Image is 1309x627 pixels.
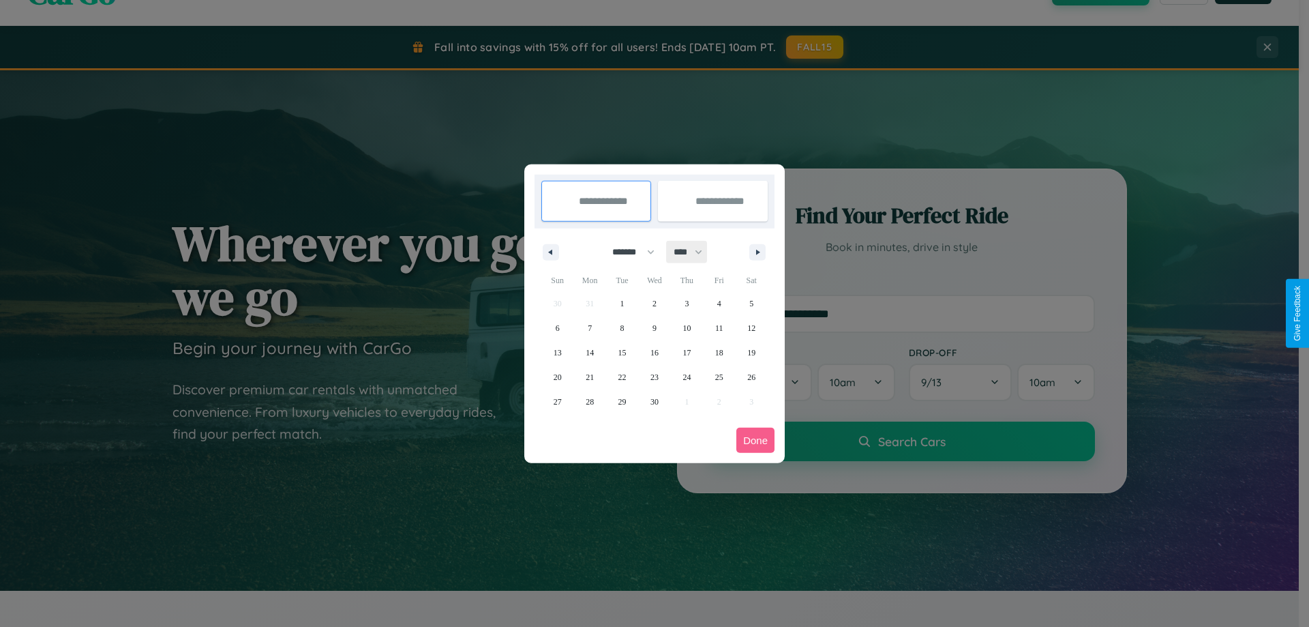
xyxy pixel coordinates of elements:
[703,269,735,291] span: Fri
[606,390,638,414] button: 29
[573,390,605,414] button: 28
[747,316,755,340] span: 12
[736,428,774,453] button: Done
[638,269,670,291] span: Wed
[703,291,735,316] button: 4
[747,340,755,365] span: 19
[671,269,703,291] span: Thu
[586,390,594,414] span: 28
[586,340,594,365] span: 14
[650,390,659,414] span: 30
[620,291,625,316] span: 1
[747,365,755,390] span: 26
[671,365,703,390] button: 24
[638,291,670,316] button: 2
[588,316,592,340] span: 7
[606,291,638,316] button: 1
[717,291,721,316] span: 4
[556,316,560,340] span: 6
[1293,286,1302,341] div: Give Feedback
[736,269,768,291] span: Sat
[703,340,735,365] button: 18
[682,316,691,340] span: 10
[618,340,627,365] span: 15
[620,316,625,340] span: 8
[652,316,657,340] span: 9
[573,365,605,390] button: 21
[554,390,562,414] span: 27
[684,291,689,316] span: 3
[618,365,627,390] span: 22
[606,340,638,365] button: 15
[650,340,659,365] span: 16
[736,316,768,340] button: 12
[638,340,670,365] button: 16
[606,269,638,291] span: Tue
[715,316,723,340] span: 11
[652,291,657,316] span: 2
[638,316,670,340] button: 9
[541,316,573,340] button: 6
[736,340,768,365] button: 19
[638,390,670,414] button: 30
[682,365,691,390] span: 24
[736,365,768,390] button: 26
[736,291,768,316] button: 5
[541,269,573,291] span: Sun
[573,269,605,291] span: Mon
[541,365,573,390] button: 20
[573,316,605,340] button: 7
[606,316,638,340] button: 8
[541,340,573,365] button: 13
[703,365,735,390] button: 25
[541,390,573,414] button: 27
[671,291,703,316] button: 3
[715,340,723,365] span: 18
[606,365,638,390] button: 22
[671,340,703,365] button: 17
[554,365,562,390] span: 20
[586,365,594,390] span: 21
[573,340,605,365] button: 14
[703,316,735,340] button: 11
[682,340,691,365] span: 17
[671,316,703,340] button: 10
[638,365,670,390] button: 23
[650,365,659,390] span: 23
[554,340,562,365] span: 13
[715,365,723,390] span: 25
[618,390,627,414] span: 29
[749,291,753,316] span: 5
